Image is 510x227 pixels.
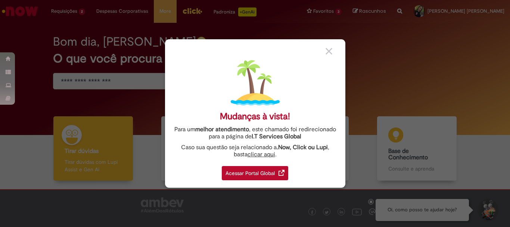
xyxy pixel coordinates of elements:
a: clicar aqui [248,147,275,158]
img: close_button_grey.png [326,48,332,55]
strong: .Now, Click ou Lupi [277,144,328,151]
div: Mudanças à vista! [220,111,290,122]
div: Para um , este chamado foi redirecionado para a página de [171,126,340,140]
strong: melhor atendimento [195,126,249,133]
a: I.T Services Global [252,129,301,140]
a: Acessar Portal Global [222,162,288,180]
div: Acessar Portal Global [222,166,288,180]
img: island.png [231,58,280,107]
div: Caso sua questão seja relacionado a , basta . [171,144,340,158]
img: redirect_link.png [279,170,284,176]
